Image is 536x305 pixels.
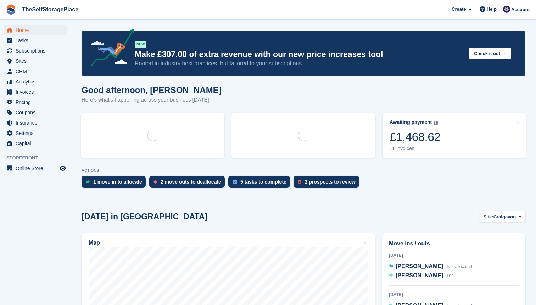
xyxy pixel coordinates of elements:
[434,121,438,125] img: icon-info-grey-7440780725fd019a000dd9b08b2336e03edf1995a4989e88bcd33f0948082b44.svg
[452,6,466,13] span: Create
[16,46,58,56] span: Subscriptions
[233,180,237,184] img: task-75834270c22a3079a89374b754ae025e5fb1db73e45f91037f5363f120a921f8.svg
[16,128,58,138] span: Settings
[4,97,67,107] a: menu
[503,6,510,13] img: Sam
[396,272,443,278] span: [PERSON_NAME]
[4,108,67,118] a: menu
[82,176,149,191] a: 1 move in to allocate
[82,168,525,173] p: ACTIONS
[16,87,58,97] span: Invoices
[4,163,67,173] a: menu
[6,154,71,162] span: Storefront
[82,96,222,104] p: Here's what's happening across your business [DATE]
[390,130,441,144] div: £1,468.62
[493,213,516,220] span: Craigavon
[447,273,454,278] span: 011
[4,118,67,128] a: menu
[135,41,146,48] div: NEW
[469,48,511,59] button: Check it out →
[16,138,58,148] span: Capital
[480,211,526,223] button: Site: Craigavon
[240,179,286,185] div: 5 tasks to complete
[16,77,58,87] span: Analytics
[16,66,58,76] span: CRM
[4,25,67,35] a: menu
[390,119,432,125] div: Awaiting payment
[153,180,157,184] img: move_outs_to_deallocate_icon-f764333ba52eb49d3ac5e1228854f67142a1ed5810a6f6cc68b1a99e826820c5.svg
[383,113,526,158] a: Awaiting payment £1,468.62 11 invoices
[16,163,58,173] span: Online Store
[305,179,356,185] div: 2 prospects to review
[4,128,67,138] a: menu
[58,164,67,173] a: Preview store
[135,60,463,67] p: Rooted in industry best practices, but tailored to your subscriptions.
[389,271,454,281] a: [PERSON_NAME] 011
[16,25,58,35] span: Home
[149,176,228,191] a: 2 move outs to deallocate
[390,146,441,152] div: 11 invoices
[4,77,67,87] a: menu
[4,138,67,148] a: menu
[389,292,519,298] div: [DATE]
[4,66,67,76] a: menu
[16,97,58,107] span: Pricing
[6,4,16,15] img: stora-icon-8386f47178a22dfd0bd8f6a31ec36ba5ce8667c1dd55bd0f319d3a0aa187defe.svg
[389,262,472,271] a: [PERSON_NAME] Not allocated
[82,85,222,95] h1: Good afternoon, [PERSON_NAME]
[82,212,207,222] h2: [DATE] in [GEOGRAPHIC_DATA]
[484,213,493,220] span: Site:
[389,252,519,258] div: [DATE]
[161,179,221,185] div: 2 move outs to deallocate
[511,6,530,13] span: Account
[16,36,58,45] span: Tasks
[85,29,134,69] img: price-adjustments-announcement-icon-8257ccfd72463d97f412b2fc003d46551f7dbcb40ab6d574587a9cd5c0d94...
[294,176,363,191] a: 2 prospects to review
[86,180,90,184] img: move_ins_to_allocate_icon-fdf77a2bb77ea45bf5b3d319d69a93e2d87916cf1d5bf7949dd705db3b84f3ca.svg
[89,240,100,246] h2: Map
[4,46,67,56] a: menu
[4,56,67,66] a: menu
[16,108,58,118] span: Coupons
[228,176,294,191] a: 5 tasks to complete
[389,239,519,248] h2: Move ins / outs
[16,118,58,128] span: Insurance
[135,49,463,60] p: Make £307.00 of extra revenue with our new price increases tool
[4,87,67,97] a: menu
[396,263,443,269] span: [PERSON_NAME]
[487,6,497,13] span: Help
[298,180,301,184] img: prospect-51fa495bee0391a8d652442698ab0144808aea92771e9ea1ae160a38d050c398.svg
[93,179,142,185] div: 1 move in to allocate
[16,56,58,66] span: Sites
[447,264,472,269] span: Not allocated
[19,4,81,15] a: TheSelfStoragePlace
[4,36,67,45] a: menu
